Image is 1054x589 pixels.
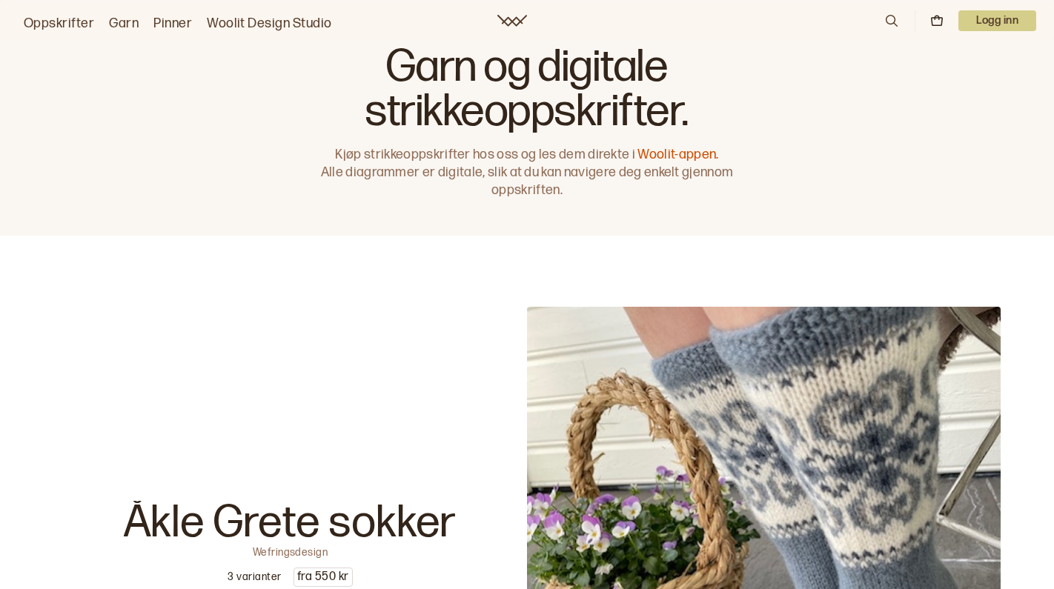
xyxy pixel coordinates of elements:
button: User dropdown [958,10,1036,31]
p: fra 550 kr [294,568,352,586]
p: Logg inn [958,10,1036,31]
a: Woolit Design Studio [207,13,332,34]
a: Pinner [153,13,192,34]
a: Woolit [497,15,527,27]
a: Garn [109,13,139,34]
p: Kjøp strikkeoppskrifter hos oss og les dem direkte i Alle diagrammer er digitale, slik at du kan ... [314,146,740,199]
h1: Garn og digitale strikkeoppskrifter. [314,45,740,134]
p: Åkle Grete sokker [124,501,457,545]
p: Wefringsdesign [253,545,328,556]
a: Oppskrifter [24,13,94,34]
p: 3 varianter [228,570,281,585]
a: Woolit-appen. [637,147,718,162]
